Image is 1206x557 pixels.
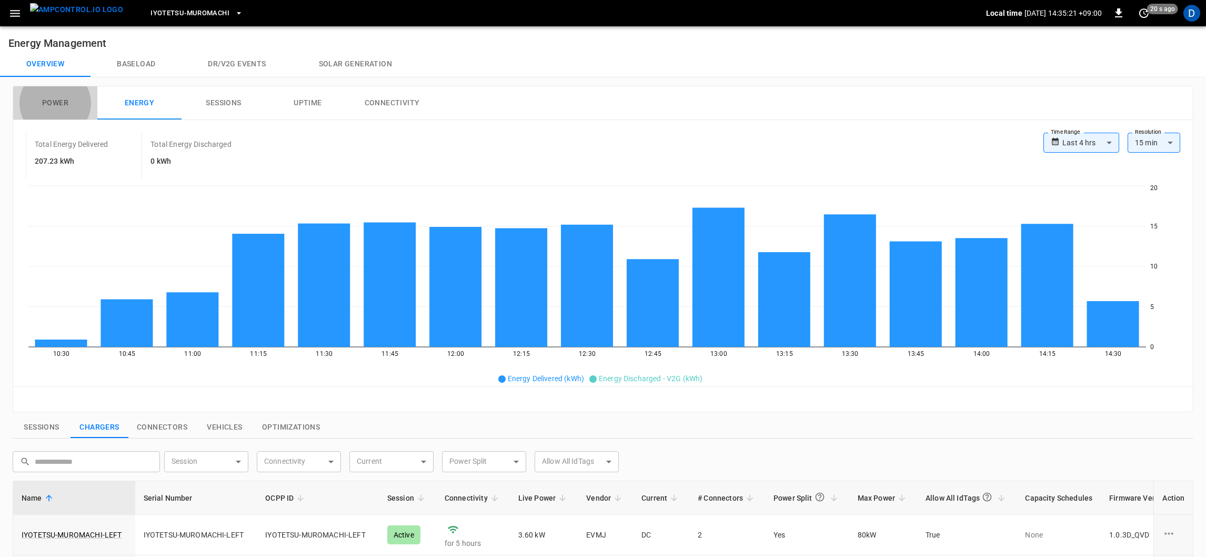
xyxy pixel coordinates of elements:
button: show latest charge points [71,416,128,439]
span: 20 s ago [1147,4,1178,14]
tspan: 10:30 [53,350,70,357]
td: Yes [765,515,849,555]
h6: 207.23 kWh [35,156,108,167]
button: Baseload [91,52,182,77]
tspan: 13:45 [908,350,924,357]
th: Serial Number [135,481,257,515]
button: show latest sessions [13,416,71,439]
td: IYOTETSU-MUROMACHI-LEFT [257,515,379,555]
span: OCPP ID [265,492,307,504]
span: Live Power [518,492,570,504]
th: Capacity Schedules [1017,481,1101,515]
div: profile-icon [1183,5,1200,22]
td: True [917,515,1017,555]
p: Local time [986,8,1022,18]
span: Iyotetsu-Muromachi [150,7,229,19]
p: None [1025,530,1092,540]
span: Max Power [858,492,909,504]
button: set refresh interval [1135,5,1152,22]
td: EVMJ [578,515,633,555]
td: IYOTETSU-MUROMACHI-LEFT [135,515,257,555]
p: Total Energy Discharged [150,139,231,150]
tspan: 11:00 [184,350,201,357]
tspan: 13:15 [776,350,793,357]
button: Energy [97,86,182,120]
tspan: 12:30 [579,350,596,357]
tspan: 11:15 [250,350,267,357]
a: IYOTETSU-MUROMACHI-LEFT [22,530,122,540]
div: Last 4 hrs [1062,133,1119,153]
button: Iyotetsu-Muromachi [146,3,247,24]
p: Total Energy Delivered [35,139,108,150]
tspan: 14:15 [1039,350,1056,357]
span: Power Split [773,488,841,508]
div: Active [387,525,420,544]
td: 2 [689,515,765,555]
button: show latest connectors [128,416,196,439]
span: Name [22,492,56,504]
button: Sessions [182,86,266,120]
button: show latest optimizations [254,416,328,439]
div: charge point options [1162,527,1184,543]
tspan: 12:00 [447,350,464,357]
div: 15 min [1128,133,1180,153]
span: Current [641,492,681,504]
tspan: 10:45 [119,350,136,357]
button: Connectivity [350,86,434,120]
button: Dr/V2G events [182,52,292,77]
button: show latest vehicles [196,416,254,439]
tspan: 15 [1150,223,1158,230]
button: Power [13,86,97,120]
span: # Connectors [698,492,757,504]
tspan: 11:30 [316,350,333,357]
span: Energy Discharged - V2G (kWh) [599,374,702,383]
h6: 0 kWh [150,156,231,167]
img: ampcontrol.io logo [30,3,123,16]
button: Solar generation [293,52,418,77]
span: Firmware Version [1109,492,1183,504]
span: Connectivity [445,492,501,504]
span: Vendor [586,492,625,504]
tspan: 10 [1150,263,1158,270]
tspan: 12:15 [513,350,530,357]
tspan: 11:45 [381,350,398,357]
span: Session [387,492,428,504]
th: Action [1153,481,1193,515]
label: Resolution [1135,128,1161,136]
p: [DATE] 14:35:21 +09:00 [1024,8,1102,18]
tspan: 13:30 [842,350,859,357]
span: Energy Delivered (kWh) [508,374,584,383]
tspan: 0 [1150,343,1154,351]
tspan: 12:45 [645,350,661,357]
button: Uptime [266,86,350,120]
td: 80 kW [849,515,917,555]
td: 1.0.3D_QVD [1101,515,1191,555]
tspan: 14:30 [1105,350,1122,357]
tspan: 14:00 [973,350,990,357]
tspan: 20 [1150,184,1158,192]
p: for 5 hours [445,538,501,549]
tspan: 13:00 [710,350,727,357]
span: Allow All IdTags [926,488,1008,508]
td: 3.60 kW [510,515,578,555]
label: Time Range [1051,128,1080,136]
td: DC [633,515,689,555]
tspan: 5 [1150,303,1154,311]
